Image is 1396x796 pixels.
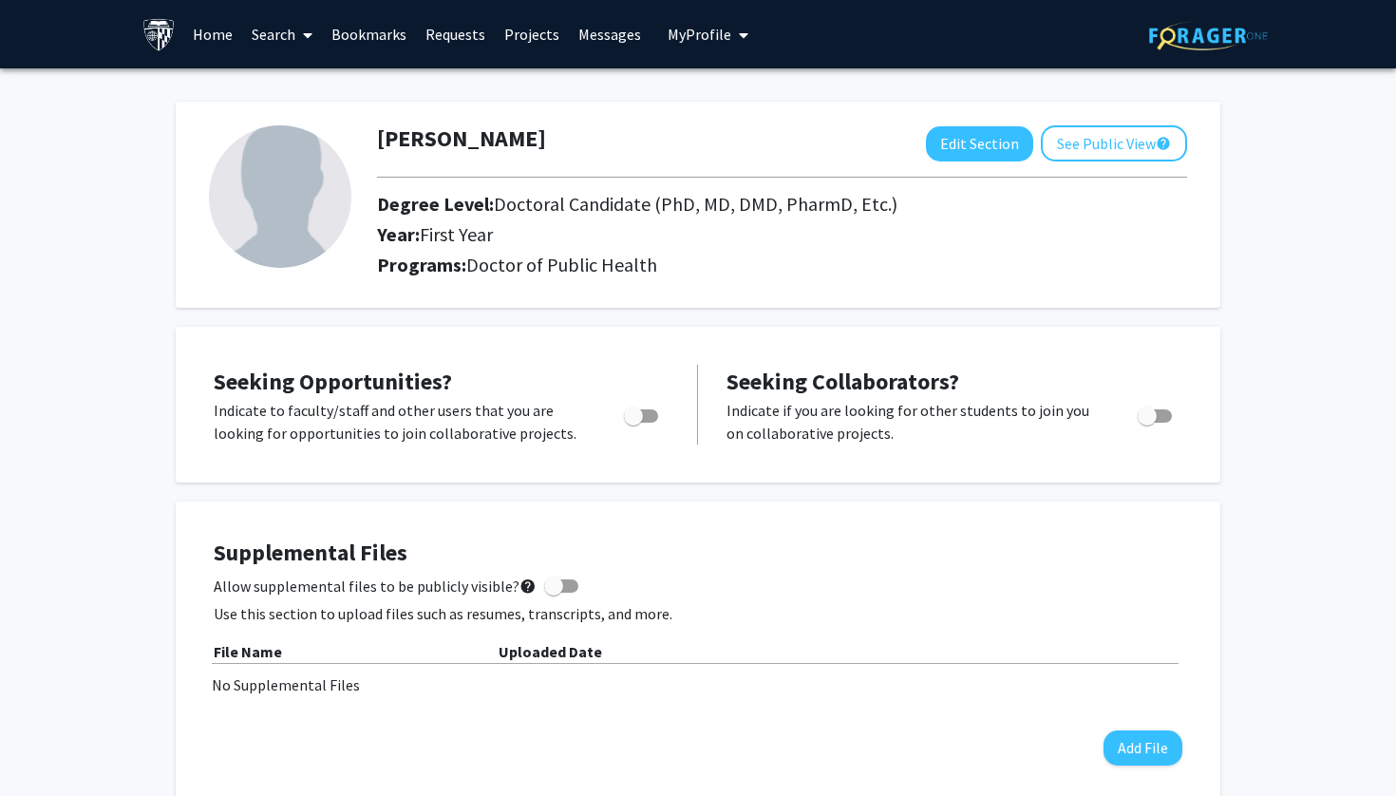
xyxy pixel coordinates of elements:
[416,1,495,67] a: Requests
[569,1,651,67] a: Messages
[212,673,1184,696] div: No Supplemental Files
[668,25,731,44] span: My Profile
[1156,132,1171,155] mat-icon: help
[377,193,1042,216] h2: Degree Level:
[214,367,452,396] span: Seeking Opportunities?
[214,642,282,661] b: File Name
[726,399,1102,445] p: Indicate if you are looking for other students to join you on collaborative projects.
[1130,399,1182,427] div: Toggle
[183,1,242,67] a: Home
[214,540,1182,567] h4: Supplemental Files
[616,399,669,427] div: Toggle
[519,575,537,597] mat-icon: help
[142,18,176,51] img: Johns Hopkins University Logo
[322,1,416,67] a: Bookmarks
[499,642,602,661] b: Uploaded Date
[495,1,569,67] a: Projects
[494,192,897,216] span: Doctoral Candidate (PhD, MD, DMD, PharmD, Etc.)
[1041,125,1187,161] button: See Public View
[209,125,351,268] img: Profile Picture
[242,1,322,67] a: Search
[377,125,546,153] h1: [PERSON_NAME]
[1104,730,1182,766] button: Add File
[420,222,493,246] span: First Year
[214,399,588,445] p: Indicate to faculty/staff and other users that you are looking for opportunities to join collabor...
[726,367,959,396] span: Seeking Collaborators?
[377,254,1187,276] h2: Programs:
[377,223,1042,246] h2: Year:
[214,602,1182,625] p: Use this section to upload files such as resumes, transcripts, and more.
[14,711,81,782] iframe: Chat
[1149,21,1268,50] img: ForagerOne Logo
[466,253,657,276] span: Doctor of Public Health
[926,126,1033,161] button: Edit Section
[214,575,537,597] span: Allow supplemental files to be publicly visible?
